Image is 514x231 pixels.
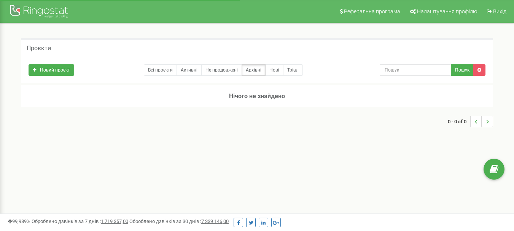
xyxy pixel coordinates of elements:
[101,218,128,224] u: 1 719 357,00
[493,8,506,14] span: Вихід
[8,218,30,224] span: 99,989%
[451,64,474,76] button: Пошук
[129,218,229,224] span: Оброблено дзвінків за 30 днів :
[417,8,477,14] span: Налаштування профілю
[201,64,242,76] a: Не продовжені
[27,45,51,52] h5: Проєкти
[177,64,202,76] a: Активні
[283,64,303,76] a: Тріал
[265,64,283,76] a: Нові
[344,8,400,14] span: Реферальна програма
[448,116,470,127] span: 0 - 0 of 0
[144,64,177,76] a: Всі проєкти
[21,85,493,107] h3: Нічого не знайдено
[242,64,266,76] a: Архівні
[380,64,451,76] input: Пошук
[201,218,229,224] u: 7 339 146,00
[29,64,74,76] a: Новий проєкт
[448,108,493,135] nav: ...
[32,218,128,224] span: Оброблено дзвінків за 7 днів :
